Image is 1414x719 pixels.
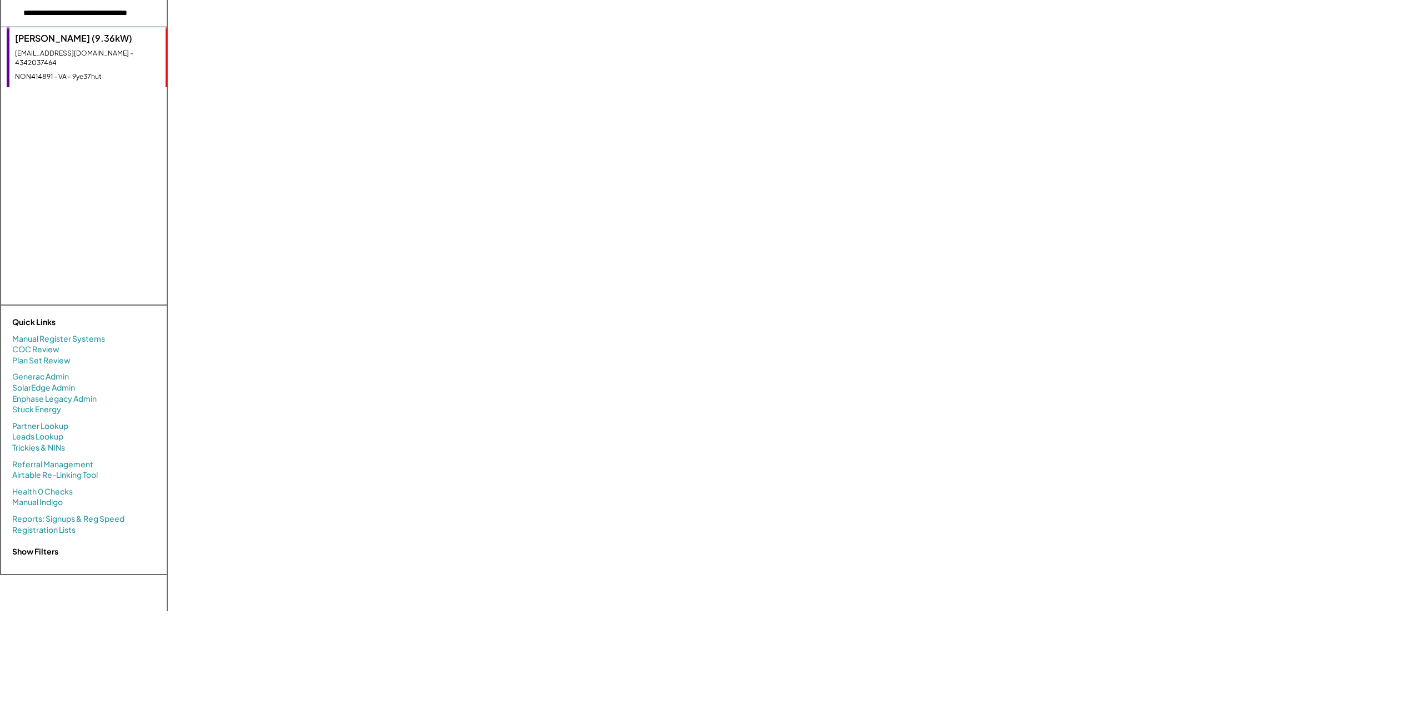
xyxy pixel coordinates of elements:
strong: Show Filters [12,546,58,556]
a: Health 0 Checks [12,486,73,497]
div: [PERSON_NAME] (9.36kW) [15,32,160,44]
a: COC Review [12,344,59,355]
a: Manual Indigo [12,497,63,508]
a: Enphase Legacy Admin [12,393,97,405]
a: Registration Lists [12,525,76,536]
a: Partner Lookup [12,421,68,432]
a: Referral Management [12,459,93,470]
div: [EMAIL_ADDRESS][DOMAIN_NAME] - 4342037464 [15,49,160,68]
a: Stuck Energy [12,404,61,415]
div: Quick Links [12,317,123,328]
a: Leads Lookup [12,431,63,442]
a: Generac Admin [12,371,69,382]
a: Reports: Signups & Reg Speed [12,513,124,525]
div: NON414891 - VA - 9ye37hut [15,72,160,82]
a: Airtable Re-Linking Tool [12,470,98,481]
a: Plan Set Review [12,355,71,366]
a: Manual Register Systems [12,333,105,344]
a: SolarEdge Admin [12,382,75,393]
a: Trickies & NINs [12,442,65,453]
